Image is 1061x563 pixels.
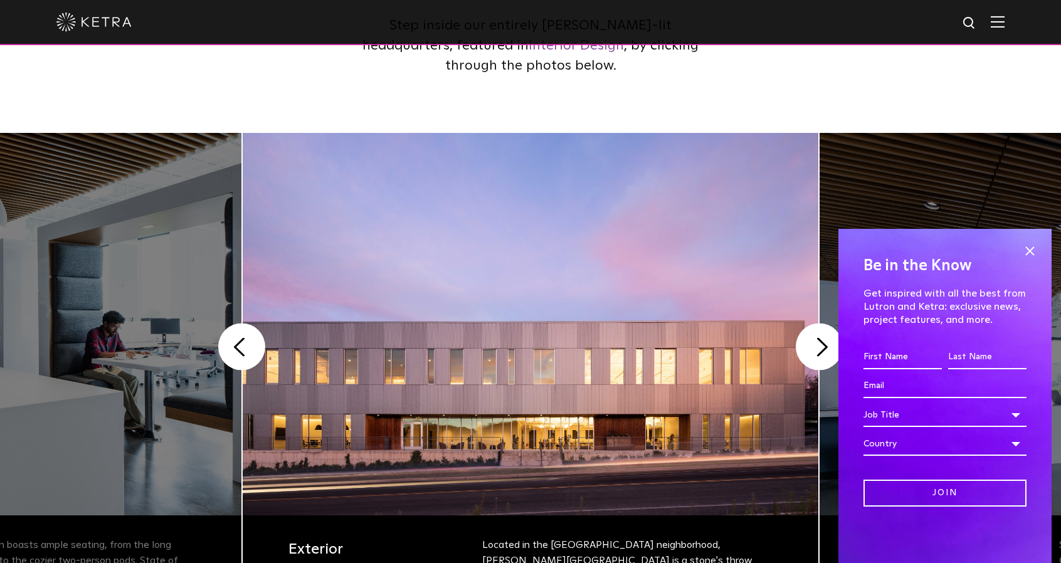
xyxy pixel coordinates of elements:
[56,13,132,31] img: ketra-logo-2019-white
[863,374,1027,398] input: Email
[863,480,1027,507] input: Join
[991,16,1005,28] img: Hamburger%20Nav.svg
[863,403,1027,427] div: Job Title
[962,16,978,31] img: search icon
[243,133,818,515] img: 091-exterior-web
[361,16,700,76] p: Step inside our entirely [PERSON_NAME]-lit headquarters, featured in , by clicking through the ph...
[948,345,1027,369] input: Last Name
[218,324,265,371] button: Previous
[288,537,468,561] h4: Exterior
[796,324,843,371] button: Next
[863,432,1027,456] div: Country
[863,345,942,369] input: First Name
[863,254,1027,278] h4: Be in the Know
[863,287,1027,326] p: Get inspired with all the best from Lutron and Ketra: exclusive news, project features, and more.
[529,39,624,53] a: Interior Design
